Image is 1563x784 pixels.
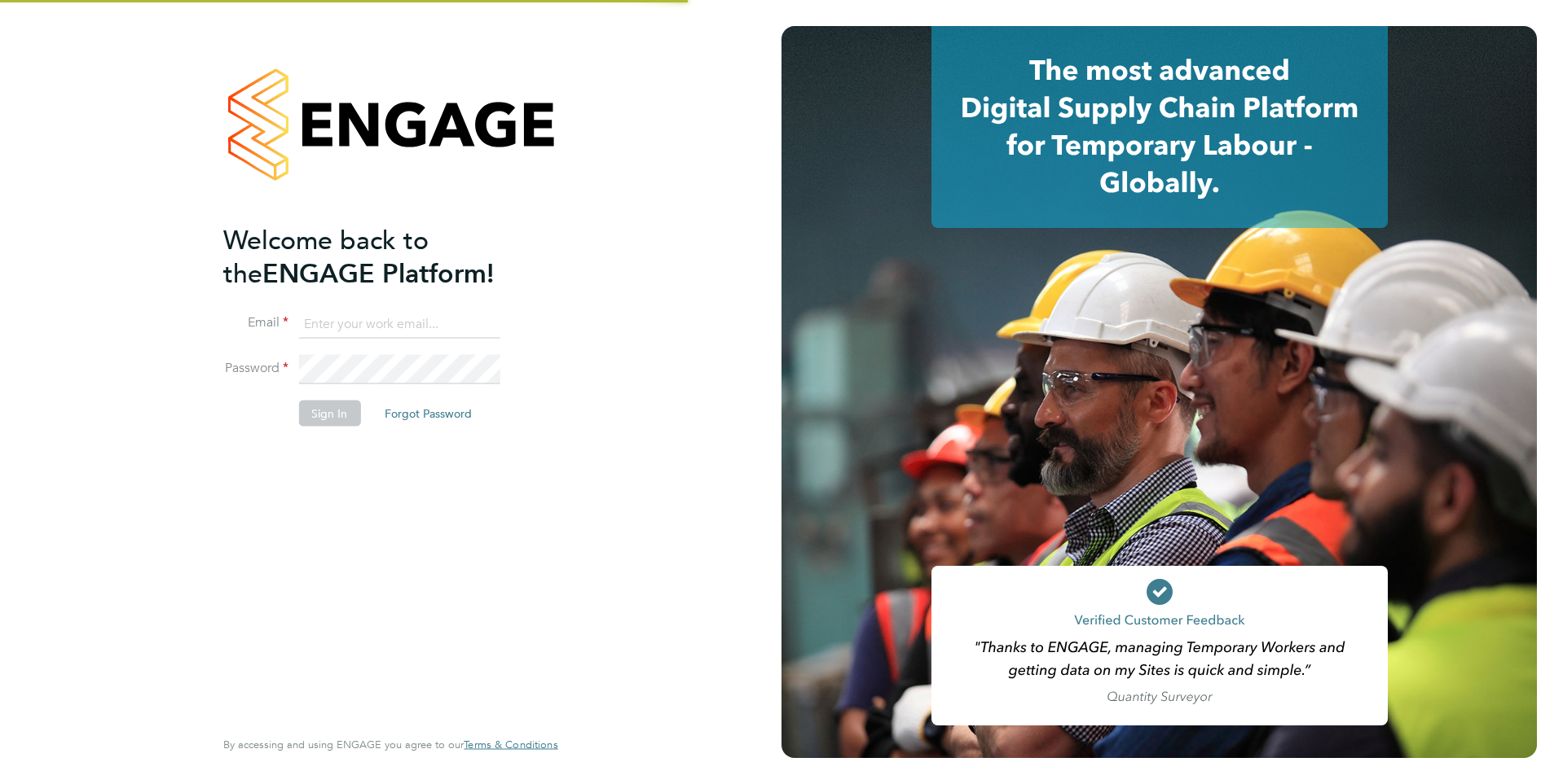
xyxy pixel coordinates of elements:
span: Welcome back to the [223,224,429,289]
a: Terms & Conditions [464,738,557,751]
button: Sign In [298,401,360,427]
h2: ENGAGE Platform! [223,223,541,290]
span: By accessing and using ENGAGE you agree to our [223,738,557,751]
input: Enter your work email... [298,309,500,339]
label: Email [223,314,288,331]
label: Password [223,360,288,377]
button: Forgot Password [372,401,485,427]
